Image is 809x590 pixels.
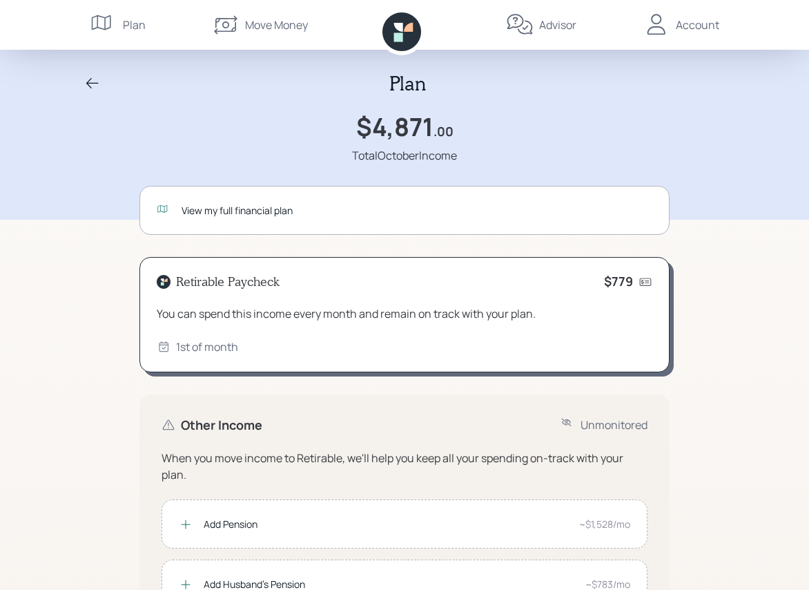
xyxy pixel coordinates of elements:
[245,17,308,33] div: Move Money
[123,17,146,33] div: Plan
[162,450,647,483] div: When you move income to Retirable, we'll help you keep all your spending on-track with your plan.
[204,517,568,531] div: Add Pension
[579,517,630,531] div: ~$1,528/mo
[176,274,280,289] h4: Retirable Paycheck
[604,274,633,289] h4: $779
[181,418,262,433] h4: Other Income
[676,17,719,33] div: Account
[539,17,576,33] div: Advisor
[182,203,652,218] div: View my full financial plan
[176,339,238,355] div: 1st of month
[356,112,433,142] h1: $4,871
[433,124,454,140] h4: .00
[581,417,647,433] div: Unmonitored
[389,72,426,95] h2: Plan
[352,147,457,164] div: Total October Income
[157,305,652,322] div: You can spend this income every month and remain on track with your plan.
